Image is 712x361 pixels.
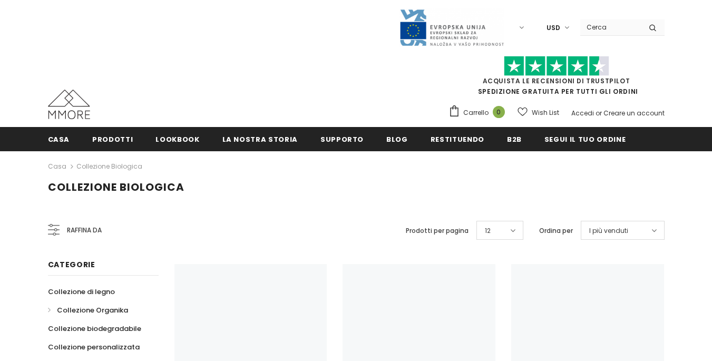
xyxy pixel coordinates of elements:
[399,23,504,32] a: Javni Razpis
[431,127,484,151] a: Restituendo
[532,108,559,118] span: Wish List
[48,180,184,194] span: Collezione biologica
[48,90,90,119] img: Casi MMORE
[222,134,298,144] span: La nostra storia
[386,134,408,144] span: Blog
[57,305,128,315] span: Collezione Organika
[518,103,559,122] a: Wish List
[155,127,199,151] a: Lookbook
[539,226,573,236] label: Ordina per
[48,338,140,356] a: Collezione personalizzata
[48,134,70,144] span: Casa
[48,301,128,319] a: Collezione Organika
[406,226,469,236] label: Prodotti per pagina
[431,134,484,144] span: Restituendo
[596,109,602,118] span: or
[48,282,115,301] a: Collezione di legno
[483,76,630,85] a: Acquista le recensioni di TrustPilot
[155,134,199,144] span: Lookbook
[580,19,641,35] input: Search Site
[320,134,364,144] span: supporto
[507,134,522,144] span: B2B
[386,127,408,151] a: Blog
[493,106,505,118] span: 0
[399,8,504,47] img: Javni Razpis
[448,61,665,96] span: SPEDIZIONE GRATUITA PER TUTTI GLI ORDINI
[485,226,491,236] span: 12
[76,162,142,171] a: Collezione biologica
[48,160,66,173] a: Casa
[222,127,298,151] a: La nostra storia
[504,56,609,76] img: Fidati di Pilot Stars
[571,109,594,118] a: Accedi
[92,134,133,144] span: Prodotti
[67,225,102,236] span: Raffina da
[48,324,141,334] span: Collezione biodegradabile
[463,108,489,118] span: Carrello
[92,127,133,151] a: Prodotti
[547,23,560,33] span: USD
[544,127,626,151] a: Segui il tuo ordine
[507,127,522,151] a: B2B
[448,105,510,121] a: Carrello 0
[48,287,115,297] span: Collezione di legno
[48,127,70,151] a: Casa
[48,342,140,352] span: Collezione personalizzata
[589,226,628,236] span: I più venduti
[320,127,364,151] a: supporto
[48,259,95,270] span: Categorie
[544,134,626,144] span: Segui il tuo ordine
[603,109,665,118] a: Creare un account
[48,319,141,338] a: Collezione biodegradabile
